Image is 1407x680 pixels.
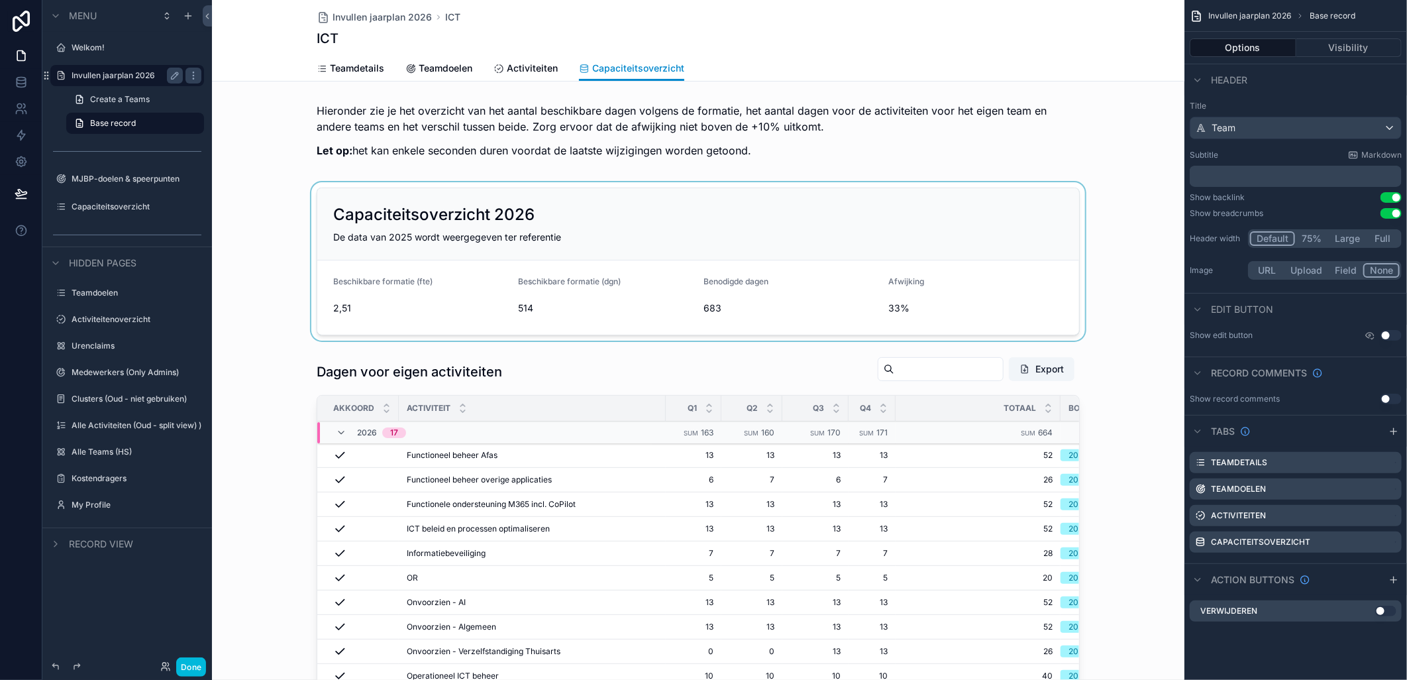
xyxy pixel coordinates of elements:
label: Show edit button [1190,330,1253,341]
button: Large [1329,231,1366,246]
span: ICT [445,11,460,24]
span: 664 [1038,428,1053,438]
button: Options [1190,38,1296,57]
span: 163 [701,428,713,438]
span: Capaciteitsoverzicht [592,62,684,75]
span: Akkoord [333,403,374,414]
span: Markdown [1361,150,1402,160]
span: Header [1211,74,1247,87]
label: My Profile [72,500,196,510]
button: Team [1190,117,1402,139]
span: Record comments [1211,367,1307,380]
span: Hidden pages [69,256,136,270]
label: Title [1190,101,1402,111]
button: None [1363,263,1400,278]
label: Verwijderen [1200,606,1257,616]
label: Kostendragers [72,473,196,484]
span: 2026 [357,428,377,439]
span: Menu [69,9,97,23]
small: Sum [810,430,825,437]
span: Q1 [688,403,697,414]
a: Invullen jaarplan 2026 [317,11,432,24]
a: Capaciteitsoverzicht [579,56,684,82]
label: Capaciteitsoverzicht [72,201,196,212]
label: Welkom! [72,42,196,53]
span: Teamdetails [330,62,384,75]
a: Teamdoelen [405,56,472,83]
button: Default [1250,231,1295,246]
button: URL [1250,263,1285,278]
small: Sum [744,430,758,437]
span: Q3 [813,403,824,414]
label: Teamdetails [1211,457,1267,468]
span: Action buttons [1211,573,1294,587]
label: Teamdoelen [1211,484,1266,494]
span: Q4 [860,403,871,414]
div: Show backlink [1190,192,1245,203]
button: Done [176,657,206,677]
label: Activiteiten [1211,510,1266,521]
div: Show record comments [1190,394,1280,404]
span: BoekJaar (SS) [1068,403,1131,414]
a: Teamdetails [317,56,384,83]
span: Create a Teams [90,94,150,105]
a: Markdown [1348,150,1402,160]
label: Teamdoelen [72,288,196,298]
span: Tabs [1211,425,1235,438]
span: Activiteit [407,403,450,414]
span: Totaal [1004,403,1036,414]
span: Teamdoelen [419,62,472,75]
label: MJBP-doelen & speerpunten [72,174,196,184]
a: Create a Teams [66,89,204,110]
button: Field [1329,263,1364,278]
div: scrollable content [1190,166,1402,187]
button: Visibility [1296,38,1402,57]
label: Urenclaims [72,341,196,351]
label: Image [1190,265,1243,276]
button: Full [1366,231,1400,246]
span: Edit button [1211,303,1273,316]
label: Alle Teams (HS) [72,447,196,457]
small: Sum [684,430,698,437]
span: 171 [876,428,888,438]
small: Sum [1021,430,1035,437]
button: 75% [1295,231,1329,246]
div: 17 [390,428,398,439]
span: Base record [90,118,136,129]
span: Activiteiten [507,62,558,75]
a: Activiteiten [494,56,558,83]
label: Subtitle [1190,150,1218,160]
label: Clusters (Oud - niet gebruiken) [72,394,196,404]
small: Sum [859,430,874,437]
span: Base record [1310,11,1355,21]
span: Invullen jaarplan 2026 [1208,11,1291,21]
span: Invullen jaarplan 2026 [333,11,432,24]
label: Invullen jaarplan 2026 [72,70,178,81]
span: Q2 [747,403,758,414]
span: Record view [69,538,133,551]
div: Show breadcrumbs [1190,208,1263,219]
h1: ICT [317,29,339,48]
span: Team [1212,121,1235,135]
label: Medewerkers (Only Admins) [72,367,196,378]
span: 170 [827,428,841,438]
button: Upload [1285,263,1329,278]
label: Activiteitenoverzicht [72,314,196,325]
span: 160 [761,428,774,438]
label: Header width [1190,233,1243,244]
a: Base record [66,113,204,134]
label: Alle Activiteiten (Oud - split view) ) [72,420,201,431]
